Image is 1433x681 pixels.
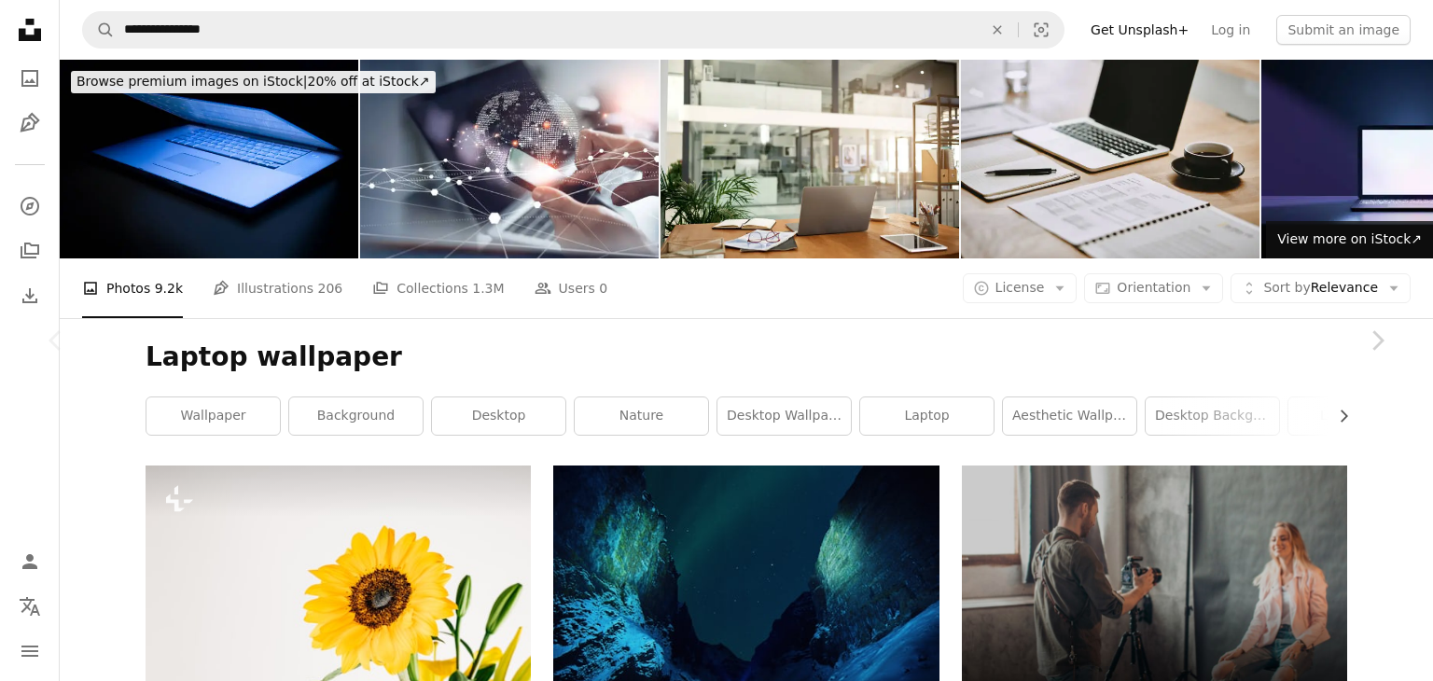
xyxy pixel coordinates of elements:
[146,397,280,435] a: wallpaper
[432,397,565,435] a: desktop
[1200,15,1261,45] a: Log in
[1321,251,1433,430] a: Next
[11,104,49,142] a: Illustrations
[961,60,1259,258] img: Shot of a notebook and laptop in an office
[472,278,504,299] span: 1.3M
[372,258,504,318] a: Collections 1.3M
[1276,15,1411,45] button: Submit an image
[717,397,851,435] a: desktop wallpaper
[1263,279,1378,298] span: Relevance
[1079,15,1200,45] a: Get Unsplash+
[77,74,307,89] span: Browse premium images on iStock |
[1288,397,1422,435] a: landscape
[860,397,994,435] a: laptop
[661,60,959,258] img: An organised workspace leads to more productivity
[60,60,447,104] a: Browse premium images on iStock|20% off at iStock↗
[146,340,1347,374] h1: Laptop wallpaper
[83,12,115,48] button: Search Unsplash
[82,11,1064,49] form: Find visuals sitewide
[1084,273,1223,303] button: Orientation
[1003,397,1136,435] a: aesthetic wallpaper
[1266,221,1433,258] a: View more on iStock↗
[318,278,343,299] span: 206
[1263,280,1310,295] span: Sort by
[1146,397,1279,435] a: desktop background
[995,280,1045,295] span: License
[289,397,423,435] a: background
[77,74,430,89] span: 20% off at iStock ↗
[599,278,607,299] span: 0
[60,60,358,258] img: Technology Series
[1231,273,1411,303] button: Sort byRelevance
[11,60,49,97] a: Photos
[213,258,342,318] a: Illustrations 206
[1277,231,1422,246] span: View more on iStock ↗
[11,188,49,225] a: Explore
[1019,12,1064,48] button: Visual search
[963,273,1078,303] button: License
[553,586,939,603] a: northern lights
[11,632,49,670] button: Menu
[360,60,659,258] img: Digital technology, internet network connection, big data, digital marketing IoT internet of thin...
[535,258,608,318] a: Users 0
[146,585,531,602] a: a yellow sunflower in a clear vase
[11,588,49,625] button: Language
[1117,280,1190,295] span: Orientation
[11,232,49,270] a: Collections
[11,543,49,580] a: Log in / Sign up
[575,397,708,435] a: nature
[977,12,1018,48] button: Clear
